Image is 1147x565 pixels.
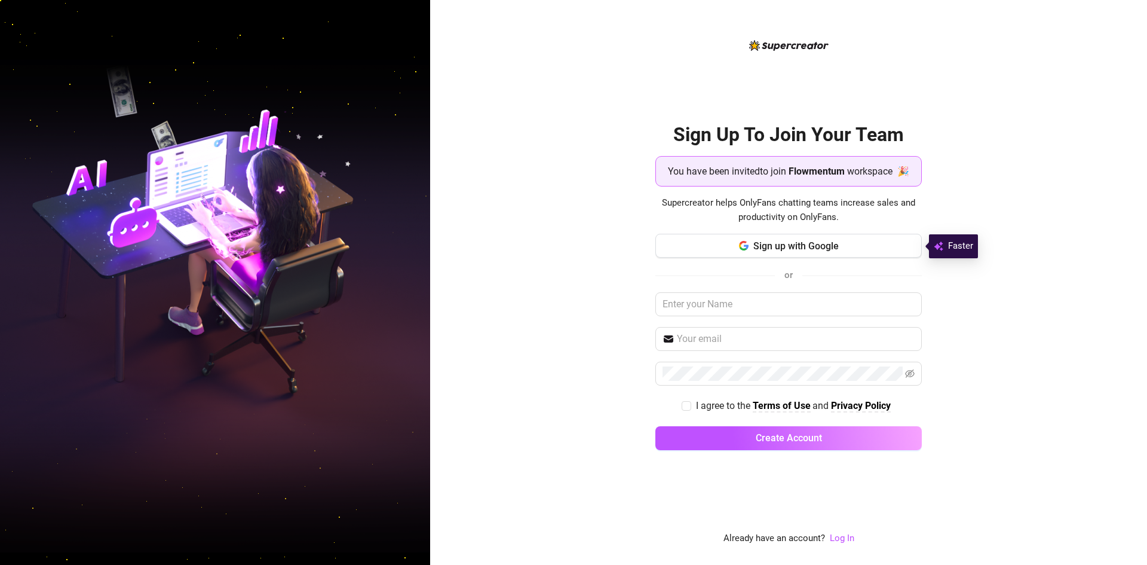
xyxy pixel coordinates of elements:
[753,400,811,413] a: Terms of Use
[784,270,793,280] span: or
[756,432,822,444] span: Create Account
[948,239,973,254] span: Faster
[812,400,831,411] span: and
[696,400,753,411] span: I agree to the
[655,123,922,147] h2: Sign Up To Join Your Team
[905,369,915,378] span: eye-invisible
[723,532,825,546] span: Already have an account?
[753,240,839,252] span: Sign up with Google
[677,332,915,346] input: Your email
[655,234,922,258] button: Sign up with Google
[831,400,891,411] strong: Privacy Policy
[934,239,943,254] img: svg%3e
[655,196,922,224] span: Supercreator helps OnlyFans chatting teams increase sales and productivity on OnlyFans.
[830,533,854,543] a: Log In
[655,292,922,316] input: Enter your Name
[753,400,811,411] strong: Terms of Use
[789,166,845,177] strong: Flowmentum
[749,40,829,51] img: logo-BBDzfeDw.svg
[655,426,922,450] button: Create Account
[831,400,891,413] a: Privacy Policy
[668,164,786,179] span: You have been invited to join
[847,164,909,179] span: workspace 🎉
[830,532,854,546] a: Log In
